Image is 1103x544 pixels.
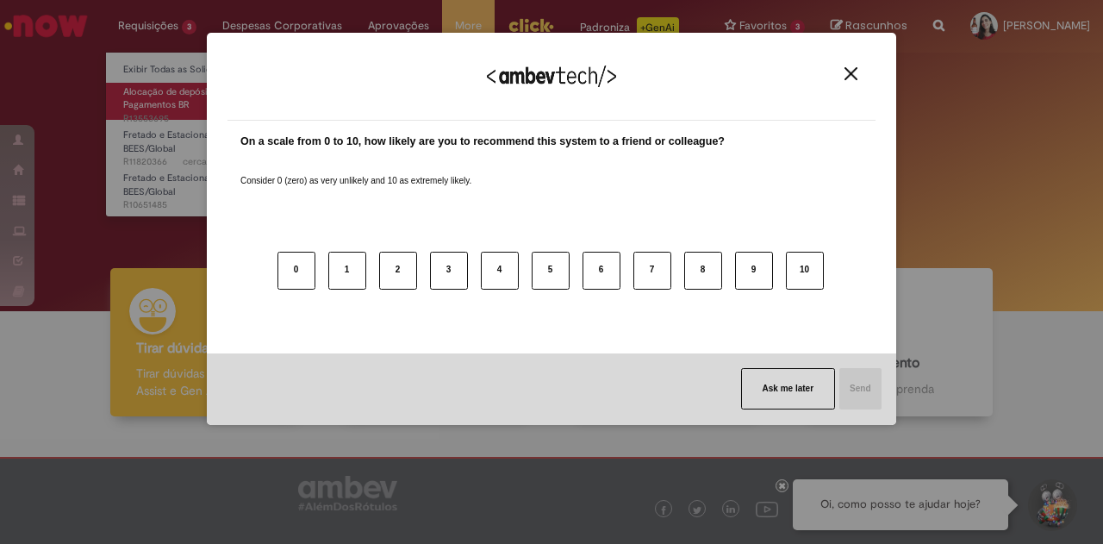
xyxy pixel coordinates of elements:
[684,252,722,290] button: 8
[481,252,519,290] button: 4
[277,252,315,290] button: 0
[240,154,471,187] label: Consider 0 (zero) as very unlikely and 10 as extremely likely.
[328,252,366,290] button: 1
[379,252,417,290] button: 2
[430,252,468,290] button: 3
[532,252,570,290] button: 5
[741,368,835,410] button: Ask me later
[633,252,671,290] button: 7
[786,252,824,290] button: 10
[735,252,773,290] button: 9
[839,66,863,81] button: Close
[487,66,616,87] img: Logo Ambevtech
[844,67,857,80] img: Close
[583,252,620,290] button: 6
[240,134,725,150] label: On a scale from 0 to 10, how likely are you to recommend this system to a friend or colleague?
